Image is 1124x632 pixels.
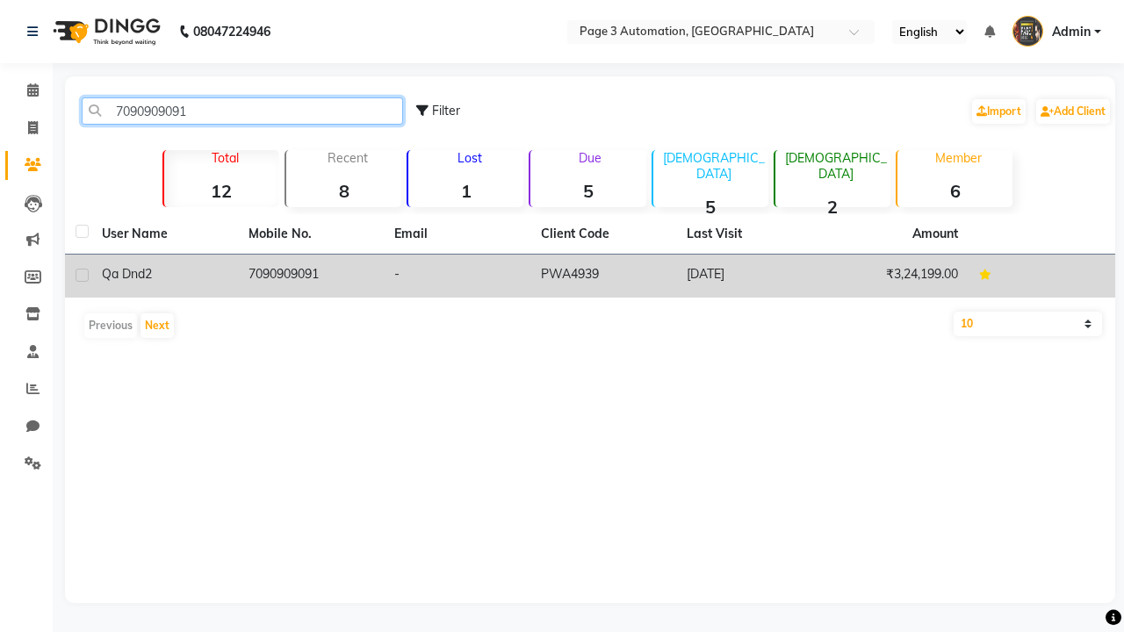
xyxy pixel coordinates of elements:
[45,7,165,56] img: logo
[286,180,401,202] strong: 8
[823,255,969,298] td: ₹3,24,199.00
[293,150,401,166] p: Recent
[530,214,677,255] th: Client Code
[897,180,1012,202] strong: 6
[1012,16,1043,47] img: Admin
[102,266,152,282] span: Qa Dnd2
[775,196,890,218] strong: 2
[904,150,1012,166] p: Member
[432,103,460,118] span: Filter
[782,150,890,182] p: [DEMOGRAPHIC_DATA]
[676,255,823,298] td: [DATE]
[530,180,645,202] strong: 5
[171,150,279,166] p: Total
[384,255,530,298] td: -
[972,99,1026,124] a: Import
[238,214,385,255] th: Mobile No.
[193,7,270,56] b: 08047224946
[238,255,385,298] td: 7090909091
[1036,99,1110,124] a: Add Client
[384,214,530,255] th: Email
[534,150,645,166] p: Due
[164,180,279,202] strong: 12
[660,150,768,182] p: [DEMOGRAPHIC_DATA]
[415,150,523,166] p: Lost
[653,196,768,218] strong: 5
[91,214,238,255] th: User Name
[530,255,677,298] td: PWA4939
[1052,23,1091,41] span: Admin
[676,214,823,255] th: Last Visit
[408,180,523,202] strong: 1
[902,214,969,254] th: Amount
[82,97,403,125] input: Search by Name/Mobile/Email/Code
[140,313,174,338] button: Next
